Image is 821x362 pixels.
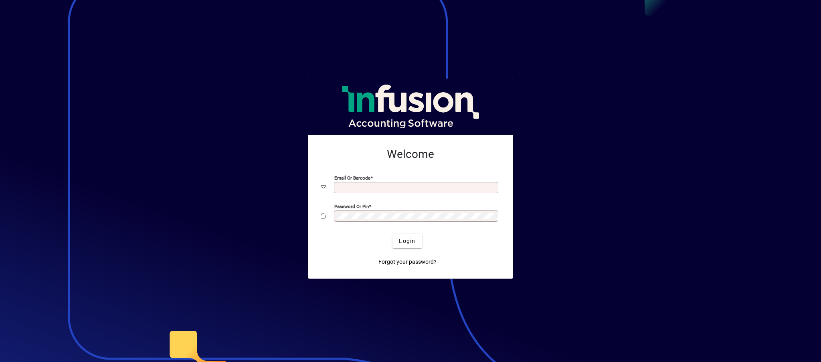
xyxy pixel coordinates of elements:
h2: Welcome [321,148,500,161]
button: Login [392,234,422,248]
span: Forgot your password? [378,258,437,266]
a: Forgot your password? [375,255,440,269]
mat-label: Email or Barcode [334,175,370,181]
mat-label: Password or Pin [334,204,369,209]
span: Login [399,237,415,245]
